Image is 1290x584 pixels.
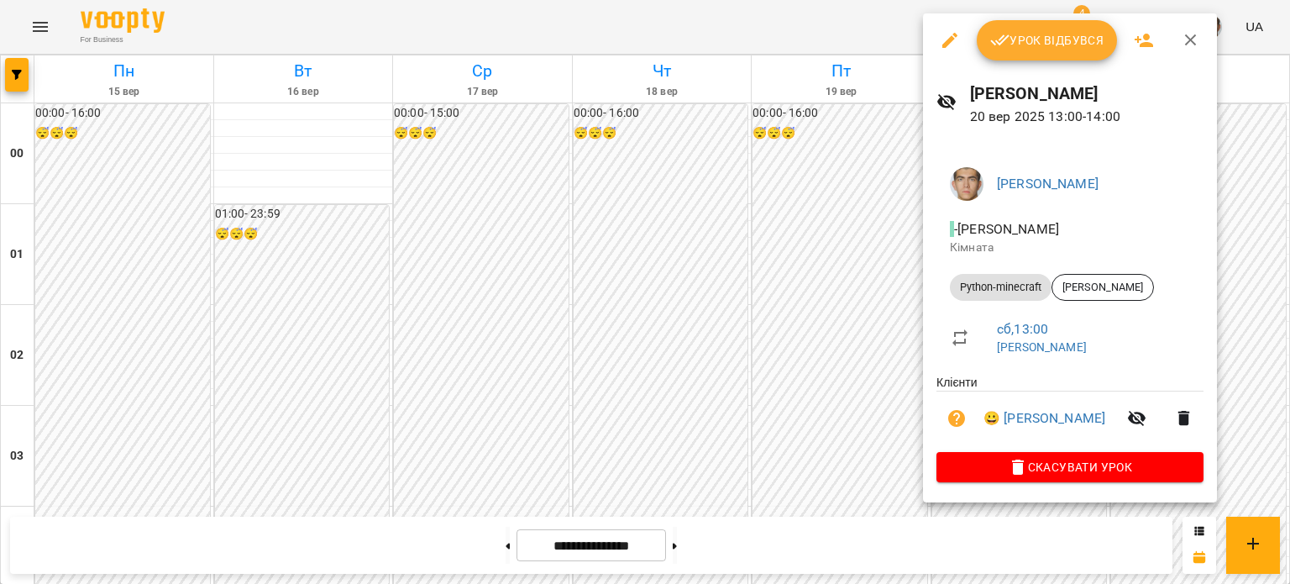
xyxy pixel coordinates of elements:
a: сб , 13:00 [997,321,1048,337]
img: 290265f4fa403245e7fea1740f973bad.jpg [950,167,983,201]
span: Урок відбувся [990,30,1104,50]
a: [PERSON_NAME] [997,176,1099,192]
p: Кімната [950,239,1190,256]
div: [PERSON_NAME] [1051,274,1154,301]
ul: Клієнти [936,374,1203,452]
span: [PERSON_NAME] [1052,280,1153,295]
button: Скасувати Урок [936,452,1203,482]
p: 20 вер 2025 13:00 - 14:00 [970,107,1204,127]
span: Скасувати Урок [950,457,1190,477]
button: Візит ще не сплачено. Додати оплату? [936,398,977,439]
a: [PERSON_NAME] [997,340,1087,354]
span: - [PERSON_NAME] [950,221,1062,237]
button: Урок відбувся [977,20,1118,61]
span: Python-minecraft [950,280,1051,295]
h6: [PERSON_NAME] [970,81,1204,107]
a: 😀 [PERSON_NAME] [983,408,1105,429]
